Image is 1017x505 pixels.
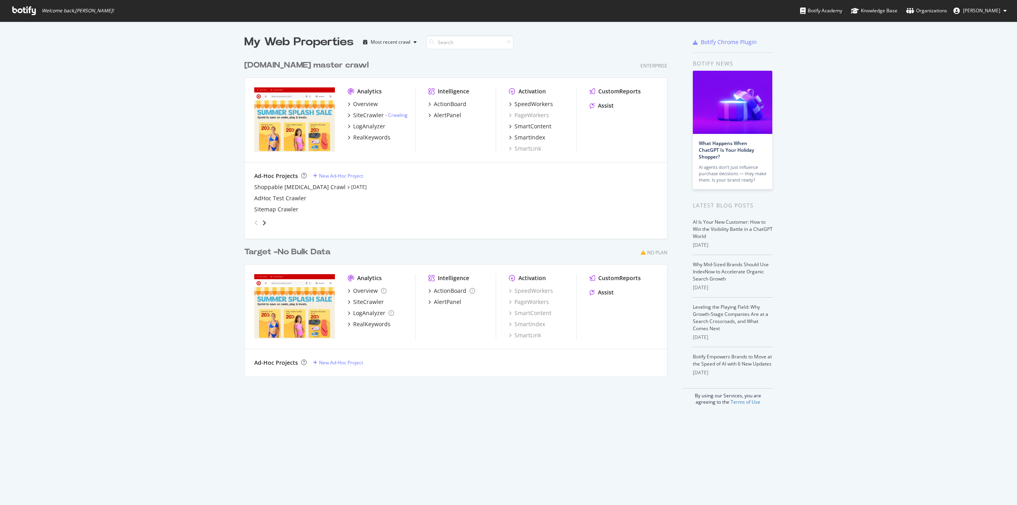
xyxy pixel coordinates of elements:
[428,100,466,108] a: ActionBoard
[353,298,384,306] div: SiteCrawler
[348,100,378,108] a: Overview
[598,102,614,110] div: Assist
[353,320,391,328] div: RealKeywords
[353,111,384,119] div: SiteCrawler
[509,145,541,153] a: SmartLink
[438,87,469,95] div: Intelligence
[251,217,261,229] div: angle-left
[353,134,391,141] div: RealKeywords
[357,274,382,282] div: Analytics
[360,36,420,48] button: Most recent crawl
[906,7,947,15] div: Organizations
[385,112,408,118] div: -
[683,388,773,405] div: By using our Services, you are agreeing to the
[438,274,469,282] div: Intelligence
[514,134,545,141] div: SmartIndex
[351,184,367,190] a: [DATE]
[434,100,466,108] div: ActionBoard
[699,164,766,183] div: AI agents don’t just influence purchase decisions — they make them. Is your brand ready?
[851,7,897,15] div: Knowledge Base
[434,111,461,119] div: AlertPanel
[731,399,760,405] a: Terms of Use
[693,59,773,68] div: Botify news
[254,205,298,213] a: Sitemap Crawler
[254,194,306,202] a: AdHoc Test Crawler
[963,7,1000,14] span: Eric Cason
[42,8,114,14] span: Welcome back, [PERSON_NAME] !
[244,246,331,258] div: Target -No Bulk Data
[434,287,466,295] div: ActionBoard
[244,246,334,258] a: Target -No Bulk Data
[254,87,335,152] img: www.target.com
[509,134,545,141] a: SmartIndex
[353,100,378,108] div: Overview
[388,112,408,118] a: Crawling
[509,287,553,295] div: SpeedWorkers
[598,288,614,296] div: Assist
[947,4,1013,17] button: [PERSON_NAME]
[693,369,773,376] div: [DATE]
[509,331,541,339] a: SmartLink
[701,38,757,46] div: Botify Chrome Plugin
[348,134,391,141] a: RealKeywords
[598,87,641,95] div: CustomReports
[509,122,551,130] a: SmartContent
[313,172,363,179] a: New Ad-Hoc Project
[348,320,391,328] a: RealKeywords
[353,309,385,317] div: LogAnalyzer
[254,274,335,339] img: targetsecondary.com
[693,71,772,134] img: What Happens When ChatGPT Is Your Holiday Shopper?
[319,359,363,366] div: New Ad-Hoc Project
[647,249,667,256] div: No Plan
[434,298,461,306] div: AlertPanel
[428,111,461,119] a: AlertPanel
[254,172,298,180] div: Ad-Hoc Projects
[590,102,614,110] a: Assist
[371,40,410,45] div: Most recent crawl
[428,287,475,295] a: ActionBoard
[598,274,641,282] div: CustomReports
[590,87,641,95] a: CustomReports
[244,34,354,50] div: My Web Properties
[319,172,363,179] div: New Ad-Hoc Project
[693,38,757,46] a: Botify Chrome Plugin
[509,298,549,306] div: PageWorkers
[693,261,769,282] a: Why Mid-Sized Brands Should Use IndexNow to Accelerate Organic Search Growth
[514,100,553,108] div: SpeedWorkers
[357,87,382,95] div: Analytics
[509,100,553,108] a: SpeedWorkers
[590,288,614,296] a: Assist
[640,62,667,69] div: Enterprise
[426,35,514,49] input: Search
[428,298,461,306] a: AlertPanel
[699,140,754,160] a: What Happens When ChatGPT Is Your Holiday Shopper?
[353,287,378,295] div: Overview
[348,122,385,130] a: LogAnalyzer
[244,60,369,71] div: [DOMAIN_NAME] master crawl
[693,242,773,249] div: [DATE]
[244,50,674,376] div: grid
[353,122,385,130] div: LogAnalyzer
[509,320,545,328] div: SmartIndex
[254,359,298,367] div: Ad-Hoc Projects
[693,304,768,332] a: Leveling the Playing Field: Why Growth-Stage Companies Are at a Search Crossroads, and What Comes...
[590,274,641,282] a: CustomReports
[348,309,394,317] a: LogAnalyzer
[693,219,773,240] a: AI Is Your New Customer: How to Win the Visibility Battle in a ChatGPT World
[693,334,773,341] div: [DATE]
[313,359,363,366] a: New Ad-Hoc Project
[693,353,772,367] a: Botify Empowers Brands to Move at the Speed of AI with 6 New Updates
[254,183,346,191] a: Shoppable [MEDICAL_DATA] Crawl
[514,122,551,130] div: SmartContent
[509,111,549,119] a: PageWorkers
[693,201,773,210] div: Latest Blog Posts
[509,309,551,317] a: SmartContent
[800,7,842,15] div: Botify Academy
